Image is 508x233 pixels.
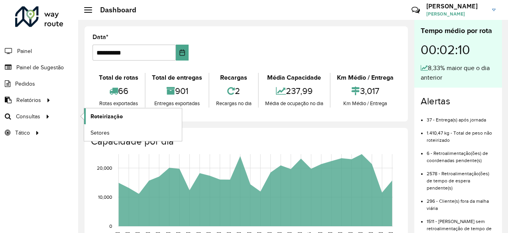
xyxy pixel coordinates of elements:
[421,36,496,63] div: 00:02:10
[427,164,496,192] li: 2578 - Retroalimentação(ões) de tempo de espera pendente(s)
[211,82,256,100] div: 2
[261,73,328,82] div: Média Capacidade
[15,129,30,137] span: Tático
[426,2,486,10] h3: [PERSON_NAME]
[407,2,424,19] a: Contato Rápido
[16,96,41,104] span: Relatórios
[15,80,35,88] span: Pedidos
[93,32,108,42] label: Data
[95,73,143,82] div: Total de rotas
[84,125,182,141] a: Setores
[427,123,496,144] li: 1.410,47 kg - Total de peso não roteirizado
[16,112,40,121] span: Consultas
[333,82,398,100] div: 3,017
[92,6,136,14] h2: Dashboard
[261,82,328,100] div: 237,99
[109,223,112,229] text: 0
[98,194,112,200] text: 10,000
[333,100,398,108] div: Km Médio / Entrega
[421,63,496,82] div: 8,33% maior que o dia anterior
[148,73,207,82] div: Total de entregas
[211,73,256,82] div: Recargas
[91,112,123,121] span: Roteirização
[421,25,496,36] div: Tempo médio por rota
[84,108,182,124] a: Roteirização
[333,73,398,82] div: Km Médio / Entrega
[91,136,400,147] h4: Capacidade por dia
[95,82,143,100] div: 66
[16,63,64,72] span: Painel de Sugestão
[148,82,207,100] div: 901
[91,129,110,137] span: Setores
[95,100,143,108] div: Rotas exportadas
[17,47,32,55] span: Painel
[427,192,496,212] li: 296 - Cliente(s) fora da malha viária
[97,165,112,170] text: 20,000
[176,45,189,61] button: Choose Date
[211,100,256,108] div: Recargas no dia
[426,10,486,18] span: [PERSON_NAME]
[427,110,496,123] li: 37 - Entrega(s) após jornada
[421,96,496,107] h4: Alertas
[427,144,496,164] li: 6 - Retroalimentação(ões) de coordenadas pendente(s)
[261,100,328,108] div: Média de ocupação no dia
[148,100,207,108] div: Entregas exportadas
